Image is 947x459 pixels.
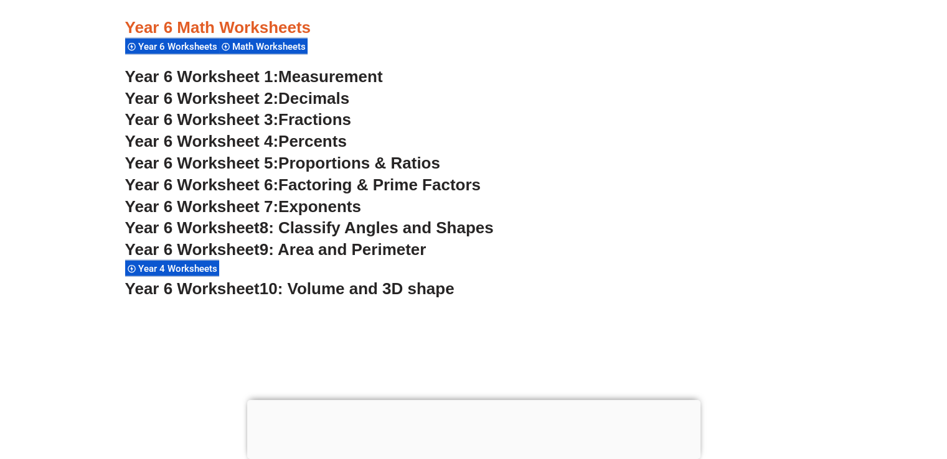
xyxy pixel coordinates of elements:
span: Exponents [278,197,361,216]
a: Year 6 Worksheet 6:Factoring & Prime Factors [125,175,481,194]
span: Year 6 Worksheet 4: [125,132,279,151]
span: Year 6 Worksheet 7: [125,197,279,216]
span: Year 6 Worksheet 6: [125,175,279,194]
span: Measurement [278,67,383,86]
span: Year 6 Worksheet 3: [125,110,279,129]
a: Year 6 Worksheet9: Area and Perimeter [125,240,426,259]
div: Year 4 Worksheets [125,260,219,277]
div: Math Worksheets [219,38,308,55]
span: Year 6 Worksheet [125,279,260,298]
a: Year 6 Worksheet10: Volume and 3D shape [125,279,455,298]
a: Year 6 Worksheet 5:Proportions & Ratios [125,154,440,172]
span: Fractions [278,110,351,129]
span: Year 6 Worksheets [138,41,221,52]
span: Year 6 Worksheet [125,240,260,259]
span: Factoring & Prime Factors [278,175,481,194]
span: Year 6 Worksheet 1: [125,67,279,86]
iframe: Chat Widget [740,319,947,459]
a: Year 6 Worksheet 2:Decimals [125,89,350,108]
span: Year 6 Worksheet 5: [125,154,279,172]
a: Year 6 Worksheet 7:Exponents [125,197,361,216]
a: Year 6 Worksheet 1:Measurement [125,67,383,86]
span: Math Worksheets [232,41,309,52]
span: Proportions & Ratios [278,154,440,172]
h3: Year 6 Math Worksheets [125,17,822,39]
span: 10: Volume and 3D shape [260,279,455,298]
iframe: Advertisement [247,400,700,456]
a: Year 6 Worksheet 3:Fractions [125,110,351,129]
span: Percents [278,132,347,151]
span: Year 6 Worksheet 2: [125,89,279,108]
span: 8: Classify Angles and Shapes [260,218,494,237]
a: Year 6 Worksheet 4:Percents [125,132,347,151]
span: 9: Area and Perimeter [260,240,426,259]
a: Year 6 Worksheet8: Classify Angles and Shapes [125,218,494,237]
div: Year 6 Worksheets [125,38,219,55]
span: Year 6 Worksheet [125,218,260,237]
span: Year 4 Worksheets [138,263,221,274]
span: Decimals [278,89,349,108]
